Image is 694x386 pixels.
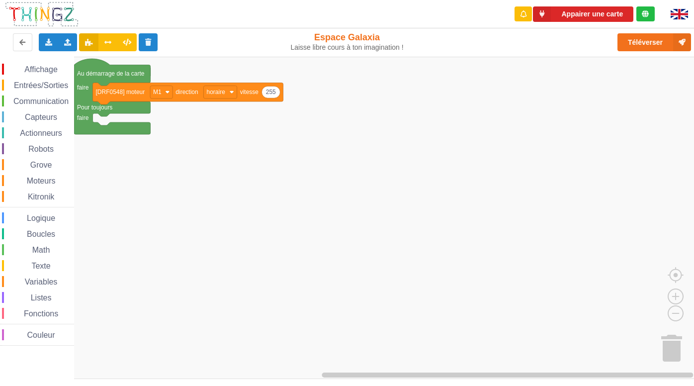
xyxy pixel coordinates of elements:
span: Fonctions [22,309,60,318]
text: direction [175,89,198,96]
span: Communication [12,97,70,105]
span: Actionneurs [18,129,64,137]
span: Couleur [26,331,57,339]
span: Listes [29,293,53,302]
text: horaire [206,89,225,96]
text: faire [77,84,89,91]
span: Affichage [23,65,59,74]
img: thingz_logo.png [4,1,79,27]
div: Laisse libre cours à ton imagination ! [288,43,406,52]
text: M1 [153,89,162,96]
span: Robots [27,145,55,153]
span: Entrées/Sorties [12,81,70,90]
span: Kitronik [26,193,56,201]
button: Appairer une carte [533,6,633,22]
div: Tu es connecté au serveur de création de Thingz [636,6,655,21]
text: vitesse [240,89,259,96]
span: Grove [29,161,54,169]
img: gb.png [671,9,688,19]
span: Moteurs [25,177,57,185]
span: Math [31,246,52,254]
text: Au démarrage de la carte [77,70,145,77]
div: Espace Galaxia [288,32,406,52]
text: 255 [266,89,276,96]
text: Pour toujours [77,104,112,111]
text: [DRF0548] moteur [96,89,145,96]
span: Capteurs [23,113,59,121]
button: Téléverser [617,33,691,51]
span: Logique [25,214,57,222]
span: Texte [30,262,52,270]
span: Boucles [25,230,57,238]
span: Variables [23,278,59,286]
text: faire [77,114,89,121]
